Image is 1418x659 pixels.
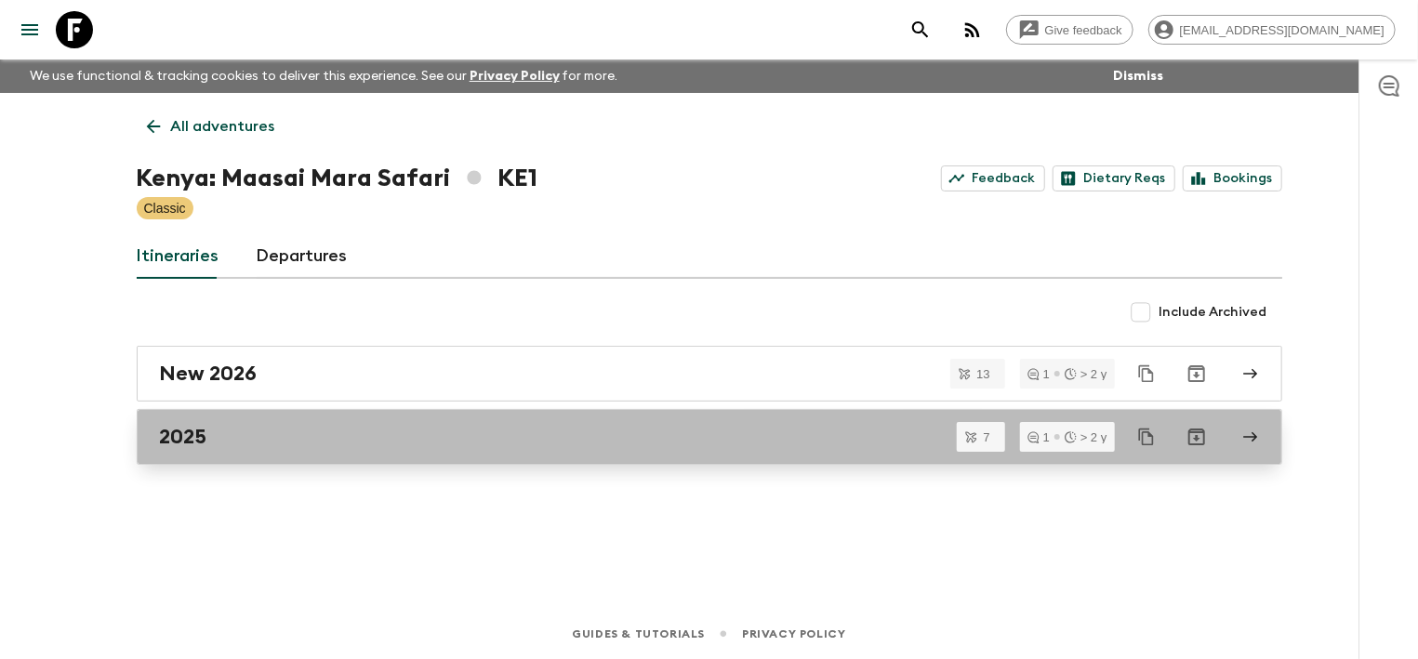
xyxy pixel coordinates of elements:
[137,160,537,197] h1: Kenya: Maasai Mara Safari KE1
[160,425,207,449] h2: 2025
[257,234,348,279] a: Departures
[1170,23,1395,37] span: [EMAIL_ADDRESS][DOMAIN_NAME]
[1053,165,1175,191] a: Dietary Reqs
[1027,431,1050,443] div: 1
[160,362,258,386] h2: New 2026
[1065,368,1107,380] div: > 2 y
[1027,368,1050,380] div: 1
[1160,303,1267,322] span: Include Archived
[1130,420,1163,454] button: Duplicate
[572,624,705,644] a: Guides & Tutorials
[941,165,1045,191] a: Feedback
[470,70,560,83] a: Privacy Policy
[1108,63,1168,89] button: Dismiss
[965,368,1001,380] span: 13
[11,11,48,48] button: menu
[137,234,219,279] a: Itineraries
[144,199,186,217] p: Classic
[1178,355,1215,392] button: Archive
[22,59,626,93] p: We use functional & tracking cookies to deliver this experience. See our for more.
[137,108,285,145] a: All adventures
[1065,431,1107,443] div: > 2 y
[1148,15,1396,45] div: [EMAIL_ADDRESS][DOMAIN_NAME]
[1183,165,1282,191] a: Bookings
[137,346,1282,402] a: New 2026
[137,409,1282,465] a: 2025
[171,115,275,138] p: All adventures
[1035,23,1133,37] span: Give feedback
[742,624,845,644] a: Privacy Policy
[1178,418,1215,455] button: Archive
[972,431,1001,443] span: 7
[1006,15,1133,45] a: Give feedback
[902,11,939,48] button: search adventures
[1130,357,1163,390] button: Duplicate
